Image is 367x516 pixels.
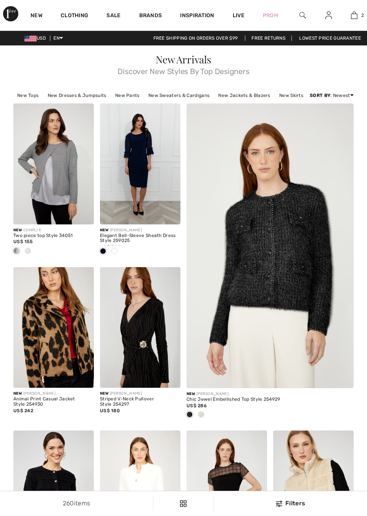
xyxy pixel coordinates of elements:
div: Elegant Bell-Sleeve Sheath Dress Style 259025 [100,233,180,244]
div: Striped V-Neck Pullover Style 254297 [100,397,180,407]
span: US$ 155 [13,239,32,244]
a: New [31,12,42,20]
div: Two piece top Style 34051 [13,233,94,239]
a: New Tops [13,90,42,100]
div: Animal Print Casual Jacket Style 254930 [13,397,94,407]
div: COMPLI K [13,227,94,233]
div: [PERSON_NAME] [187,391,354,397]
strong: Sort By [310,93,330,98]
div: [PERSON_NAME] [100,227,180,233]
span: New [187,392,195,396]
a: Clothing [61,12,88,20]
a: Chic Jewel Embellished Top Style 254929. Black [187,103,354,354]
img: Two piece top Style 34051. Grey [13,103,94,224]
a: 2 [342,11,367,20]
span: USD [24,35,49,41]
img: My Bag [351,11,357,20]
a: Sign In [319,11,338,20]
span: US$ 300 [100,244,121,250]
span: US$ 242 [13,408,33,413]
img: 1ère Avenue [3,6,18,21]
span: US$ 180 [100,408,120,413]
a: Prom [263,11,278,19]
a: New Skirts [275,90,307,100]
img: search the website [299,11,306,20]
div: Chic Jewel Embellished Top Style 254929 [187,397,354,402]
div: Black [184,409,195,421]
span: New [13,228,22,232]
span: 260 [63,500,74,507]
a: New Dresses & Jumpsuits [44,90,110,100]
img: Filters [276,501,282,507]
div: Ivory [22,245,34,258]
span: New Arrivals [156,53,211,66]
img: My Info [325,11,332,20]
span: New [13,391,22,396]
a: Sale [106,12,121,20]
a: Live [233,11,245,19]
a: New Pants [111,90,143,100]
span: US$ 286 [187,403,207,408]
a: Lowest Price Guarantee [293,35,367,41]
img: US Dollar [24,35,37,42]
a: New Sweaters & Cardigans [145,90,213,100]
div: Imperial Blue [109,245,120,258]
div: Filters [219,499,362,508]
img: Filters [180,500,187,507]
a: Free Returns [245,35,292,41]
span: Discover New Styles By Top Designers [13,64,354,75]
div: : Newest [310,92,354,99]
span: New [100,228,108,232]
img: Elegant Bell-Sleeve Sheath Dress Style 259025. Midnight [100,103,180,224]
img: Animal Print Casual Jacket Style 254930. Camel/Black [13,267,94,388]
a: New Jackets & Blazers [214,90,274,100]
div: [PERSON_NAME] [100,391,180,397]
a: Brands [139,12,162,20]
span: EN [53,35,63,41]
span: New [100,391,108,396]
div: Midnight [97,245,109,258]
div: Grey [11,245,22,258]
a: Free shipping on orders over $99 [147,35,244,41]
div: [PERSON_NAME] [13,391,94,397]
div: Ivory/gold [195,409,207,421]
img: Striped V-Neck Pullover Style 254297. Black/Gold [100,267,180,388]
span: 2 [361,12,364,19]
span: Inspiration [180,12,214,20]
